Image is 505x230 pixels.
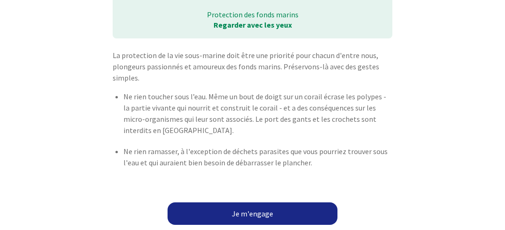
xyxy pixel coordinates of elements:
p: Protection des fonds marins [119,9,386,20]
a: Je m'engage [168,202,337,225]
p: La protection de la vie sous-marine doit être une priorité pour chacun d'entre nous, plongeurs pa... [113,50,392,83]
p: Ne rien ramasser, à l'exception de déchets parasites que vous pourriez trouver sous l'eau et qui ... [123,146,392,168]
strong: Regarder avec les yeux [214,20,292,30]
p: Ne rien toucher sous l’eau. Même un bout de doigt sur un corail écrase les polypes - la partie vi... [123,91,392,136]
